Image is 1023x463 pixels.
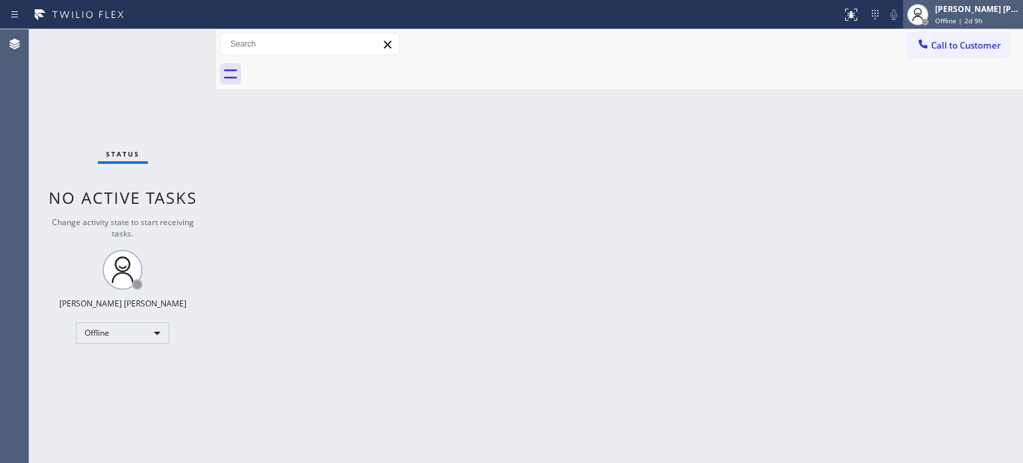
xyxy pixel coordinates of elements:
[76,322,169,344] div: Offline
[220,33,399,55] input: Search
[59,298,186,309] div: [PERSON_NAME] [PERSON_NAME]
[908,33,1010,58] button: Call to Customer
[884,5,903,24] button: Mute
[106,149,140,159] span: Status
[935,16,982,25] span: Offline | 2d 9h
[931,39,1001,51] span: Call to Customer
[935,3,1019,15] div: [PERSON_NAME] [PERSON_NAME]
[52,217,194,239] span: Change activity state to start receiving tasks.
[49,187,197,209] span: No active tasks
